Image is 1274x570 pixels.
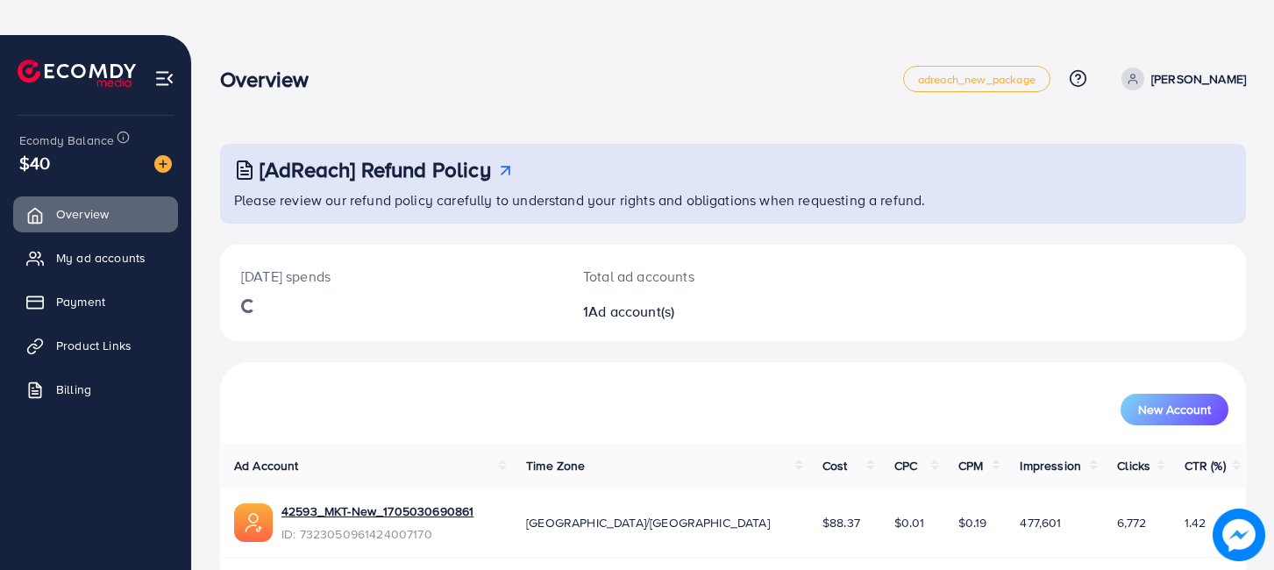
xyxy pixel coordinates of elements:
[1185,457,1226,474] span: CTR (%)
[56,337,132,354] span: Product Links
[822,514,860,531] span: $88.37
[894,457,917,474] span: CPC
[894,514,925,531] span: $0.01
[56,205,109,223] span: Overview
[903,66,1050,92] a: adreach_new_package
[1151,68,1246,89] p: [PERSON_NAME]
[1138,403,1211,416] span: New Account
[583,303,798,320] h2: 1
[234,457,299,474] span: Ad Account
[13,240,178,275] a: My ad accounts
[56,381,91,398] span: Billing
[13,372,178,407] a: Billing
[1213,509,1265,561] img: image
[526,457,585,474] span: Time Zone
[588,302,674,321] span: Ad account(s)
[1117,457,1150,474] span: Clicks
[13,328,178,363] a: Product Links
[13,196,178,232] a: Overview
[56,293,105,310] span: Payment
[19,132,114,149] span: Ecomdy Balance
[281,502,473,520] a: 42593_MKT-New_1705030690861
[1117,514,1146,531] span: 6,772
[234,189,1235,210] p: Please review our refund policy carefully to understand your rights and obligations when requesti...
[19,150,50,175] span: $40
[18,60,136,87] img: logo
[918,74,1036,85] span: adreach_new_package
[1185,514,1206,531] span: 1.42
[241,266,541,287] p: [DATE] spends
[1121,394,1228,425] button: New Account
[583,266,798,287] p: Total ad accounts
[281,525,473,543] span: ID: 7323050961424007170
[260,157,491,182] h3: [AdReach] Refund Policy
[958,514,987,531] span: $0.19
[234,503,273,542] img: ic-ads-acc.e4c84228.svg
[154,155,172,173] img: image
[958,457,983,474] span: CPM
[154,68,174,89] img: menu
[526,514,770,531] span: [GEOGRAPHIC_DATA]/[GEOGRAPHIC_DATA]
[1020,457,1081,474] span: Impression
[220,67,323,92] h3: Overview
[56,249,146,267] span: My ad accounts
[822,457,848,474] span: Cost
[13,284,178,319] a: Payment
[1114,68,1246,90] a: [PERSON_NAME]
[1020,514,1061,531] span: 477,601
